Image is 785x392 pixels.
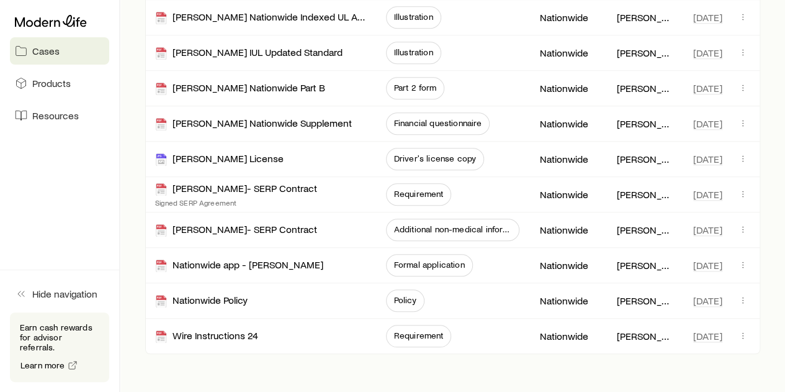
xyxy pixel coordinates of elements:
[32,45,60,57] span: Cases
[155,11,366,25] div: [PERSON_NAME] Nationwide Indexed UL Accumulator II 2020- [PERSON_NAME]
[539,188,588,201] p: Nationwide
[693,294,722,307] span: [DATE]
[10,312,109,382] div: Earn cash rewards for advisor referrals.Learn more
[693,224,722,236] span: [DATE]
[10,280,109,308] button: Hide navigation
[394,224,512,234] span: Additional non-medical information
[539,47,588,59] p: Nationwide
[616,153,673,165] p: [PERSON_NAME]
[20,322,99,352] p: Earn cash rewards for advisor referrals.
[539,82,588,94] p: Nationwide
[539,11,588,24] p: Nationwide
[539,153,588,165] p: Nationwide
[693,47,722,59] span: [DATE]
[394,260,465,270] span: Formal application
[539,259,588,271] p: Nationwide
[155,258,323,273] div: Nationwide app - [PERSON_NAME]
[616,82,673,94] p: [PERSON_NAME]
[616,188,673,201] p: [PERSON_NAME]
[616,294,673,307] p: [PERSON_NAME]
[693,117,722,130] span: [DATE]
[10,102,109,129] a: Resources
[155,46,343,60] div: [PERSON_NAME] IUL Updated Standard
[155,223,317,237] div: [PERSON_NAME]- SERP Contract
[10,37,109,65] a: Cases
[155,294,248,308] div: Nationwide Policy
[32,77,71,89] span: Products
[539,294,588,307] p: Nationwide
[155,117,352,131] div: [PERSON_NAME] Nationwide Supplement
[155,81,325,96] div: [PERSON_NAME] Nationwide Part B
[394,118,482,128] span: Financial questionnaire
[616,330,673,342] p: [PERSON_NAME]
[616,117,673,130] p: [PERSON_NAME]
[693,330,722,342] span: [DATE]
[693,153,722,165] span: [DATE]
[394,12,433,22] span: Illustration
[693,188,722,201] span: [DATE]
[155,152,284,166] div: [PERSON_NAME] License
[155,329,258,344] div: Wire Instructions 24
[539,224,588,236] p: Nationwide
[32,109,79,122] span: Resources
[394,153,476,163] span: Driver's license copy
[155,198,317,207] p: Signed SERP Agreement
[394,330,444,340] span: Requirement
[616,47,673,59] p: [PERSON_NAME]
[394,189,444,199] span: Requirement
[616,11,673,24] p: [PERSON_NAME]
[32,288,97,300] span: Hide navigation
[693,259,722,271] span: [DATE]
[539,330,588,342] p: Nationwide
[616,224,673,236] p: [PERSON_NAME]
[394,295,416,305] span: Policy
[693,82,722,94] span: [DATE]
[394,83,437,93] span: Part 2 form
[616,259,673,271] p: [PERSON_NAME]
[10,70,109,97] a: Products
[539,117,588,130] p: Nationwide
[693,11,722,24] span: [DATE]
[20,361,65,370] span: Learn more
[155,182,317,196] div: [PERSON_NAME]- SERP Contract
[394,47,433,57] span: Illustration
